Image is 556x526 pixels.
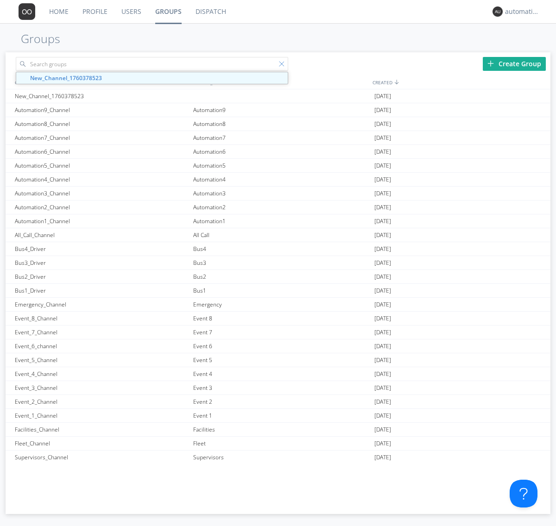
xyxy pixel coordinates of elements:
a: Fleet_ChannelFleet[DATE] [6,437,550,451]
a: Event_5_ChannelEvent 5[DATE] [6,353,550,367]
div: Automation3_Channel [13,187,191,200]
span: [DATE] [374,173,391,187]
a: Bus3_DriverBus3[DATE] [6,256,550,270]
span: [DATE] [374,187,391,200]
span: [DATE] [374,298,391,312]
div: Event 6 [191,339,372,353]
div: Automation8_Channel [13,117,191,131]
span: [DATE] [374,200,391,214]
div: Bus3 [191,256,372,269]
div: Event_1_Channel [13,409,191,422]
img: 373638.png [493,6,503,17]
div: automation+dispatcher0014 [505,7,540,16]
a: Automation5_ChannelAutomation5[DATE] [6,159,550,173]
div: Event 7 [191,326,372,339]
div: Automation5_Channel [13,159,191,172]
a: Event_6_channelEvent 6[DATE] [6,339,550,353]
a: Automation6_ChannelAutomation6[DATE] [6,145,550,159]
span: [DATE] [374,339,391,353]
span: [DATE] [374,270,391,284]
strong: New_Channel_1760378523 [30,74,102,82]
img: plus.svg [487,60,494,67]
div: Supervisors [191,451,372,464]
span: [DATE] [374,256,391,270]
span: [DATE] [374,145,391,159]
div: Facilities_Channel [13,423,191,436]
div: Event_3_Channel [13,381,191,394]
div: Event 1 [191,409,372,422]
div: Automation9 [191,103,372,117]
a: Event_7_ChannelEvent 7[DATE] [6,326,550,339]
span: [DATE] [374,381,391,395]
div: Automation2 [191,200,372,214]
div: Automation7 [191,131,372,144]
div: Automation1_Channel [13,214,191,228]
div: Emergency_Channel [13,298,191,311]
a: Automation1_ChannelAutomation1[DATE] [6,214,550,228]
a: Automation4_ChannelAutomation4[DATE] [6,173,550,187]
div: Automation4_Channel [13,173,191,186]
a: Event_3_ChannelEvent 3[DATE] [6,381,550,395]
div: Bus1 [191,284,372,297]
span: [DATE] [374,131,391,145]
div: Automation9_Channel [13,103,191,117]
span: [DATE] [374,367,391,381]
a: New_Channel_1760378523[DATE] [6,89,550,103]
a: Bus1_DriverBus1[DATE] [6,284,550,298]
span: [DATE] [374,89,391,103]
div: CREATED [370,75,550,89]
div: Supervisors_Channel [13,451,191,464]
div: Automation8 [191,117,372,131]
span: [DATE] [374,451,391,464]
div: Facilities [191,423,372,436]
span: [DATE] [374,228,391,242]
div: Event 2 [191,395,372,408]
div: All Call [191,228,372,242]
div: Bus2_Driver [13,270,191,283]
span: [DATE] [374,423,391,437]
div: Bus4 [191,242,372,256]
div: Event_2_Channel [13,395,191,408]
div: Automation3 [191,187,372,200]
a: Automation3_ChannelAutomation3[DATE] [6,187,550,200]
div: Event_6_channel [13,339,191,353]
img: 373638.png [19,3,35,20]
span: [DATE] [374,312,391,326]
div: Event_7_Channel [13,326,191,339]
div: Create Group [483,57,546,71]
a: Automation7_ChannelAutomation7[DATE] [6,131,550,145]
div: Fleet [191,437,372,450]
div: Bus2 [191,270,372,283]
span: [DATE] [374,159,391,173]
div: Event 5 [191,353,372,367]
div: Event 3 [191,381,372,394]
div: Bus3_Driver [13,256,191,269]
span: [DATE] [374,242,391,256]
div: Automation5 [191,159,372,172]
div: Automation1 [191,214,372,228]
div: Automation7_Channel [13,131,191,144]
a: Automation2_ChannelAutomation2[DATE] [6,200,550,214]
a: Event_8_ChannelEvent 8[DATE] [6,312,550,326]
a: Automation9_ChannelAutomation9[DATE] [6,103,550,117]
a: Emergency_ChannelEmergency[DATE] [6,298,550,312]
div: Event 4 [191,367,372,381]
a: Event_2_ChannelEvent 2[DATE] [6,395,550,409]
div: Emergency [191,298,372,311]
div: Bus4_Driver [13,242,191,256]
a: Automation8_ChannelAutomation8[DATE] [6,117,550,131]
div: Automation6 [191,145,372,158]
a: Facilities_ChannelFacilities[DATE] [6,423,550,437]
div: Automation2_Channel [13,200,191,214]
span: [DATE] [374,437,391,451]
span: [DATE] [374,395,391,409]
span: [DATE] [374,103,391,117]
div: Event 8 [191,312,372,325]
div: Automation4 [191,173,372,186]
div: All_Call_Channel [13,228,191,242]
span: [DATE] [374,214,391,228]
div: Event_5_Channel [13,353,191,367]
div: Event_4_Channel [13,367,191,381]
a: Event_1_ChannelEvent 1[DATE] [6,409,550,423]
div: Event_8_Channel [13,312,191,325]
